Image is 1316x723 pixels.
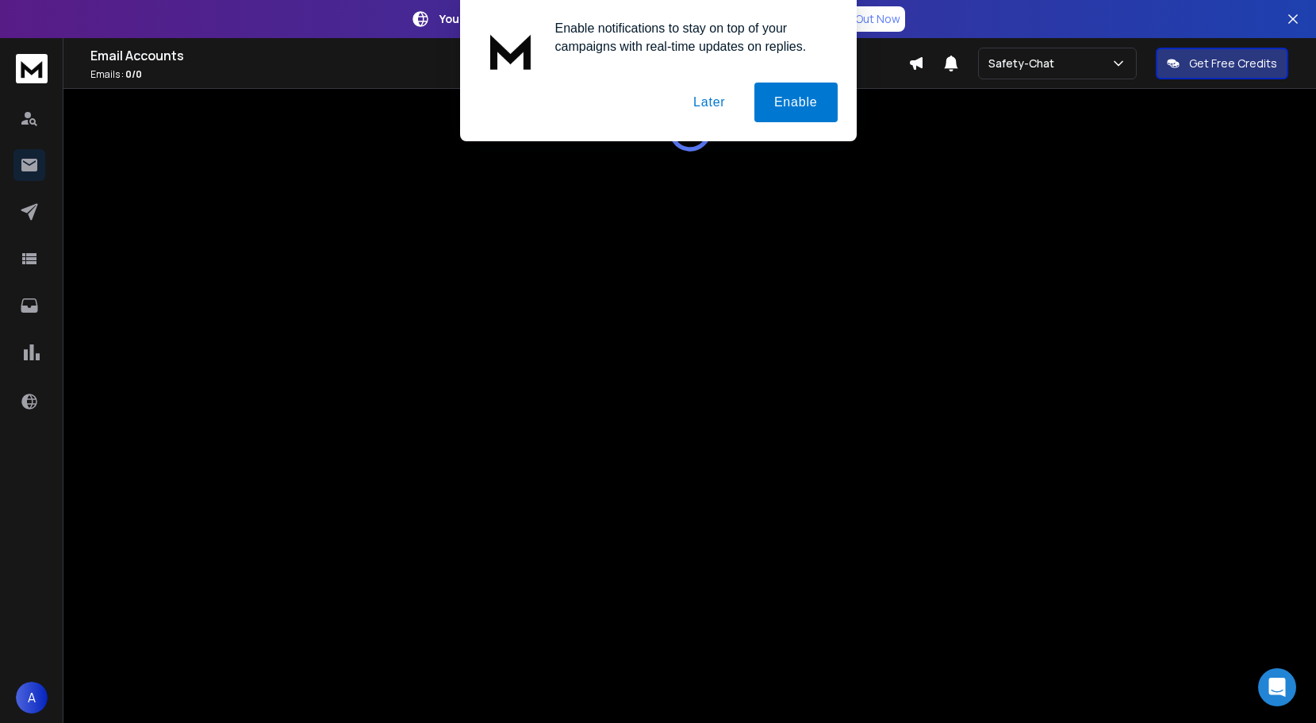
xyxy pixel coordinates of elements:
[754,83,838,122] button: Enable
[543,19,838,56] div: Enable notifications to stay on top of your campaigns with real-time updates on replies.
[479,19,543,83] img: notification icon
[16,682,48,713] button: A
[1258,668,1296,706] div: Open Intercom Messenger
[673,83,745,122] button: Later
